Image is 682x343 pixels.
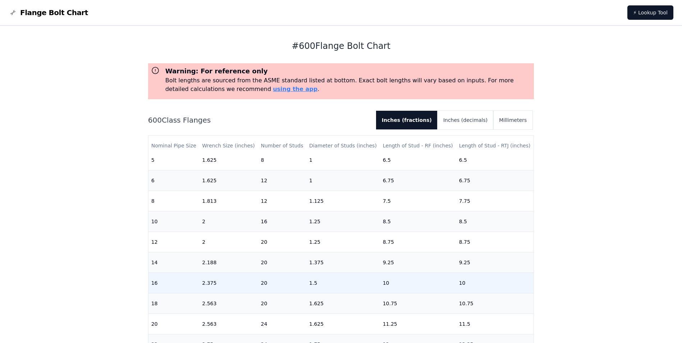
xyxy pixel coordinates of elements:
[9,8,88,18] a: Flange Bolt Chart LogoFlange Bolt Chart
[258,150,306,170] td: 8
[258,314,306,334] td: 24
[258,293,306,314] td: 20
[456,252,534,273] td: 9.25
[456,191,534,211] td: 7.75
[148,293,200,314] td: 18
[306,273,380,293] td: 1.5
[306,314,380,334] td: 1.625
[165,66,531,76] h3: Warning: For reference only
[306,170,380,191] td: 1
[199,191,258,211] td: 1.813
[148,136,200,156] th: Nominal Pipe Size
[273,86,317,92] a: using the app
[199,273,258,293] td: 2.375
[258,211,306,232] td: 16
[258,191,306,211] td: 12
[456,211,534,232] td: 8.5
[9,8,17,17] img: Flange Bolt Chart Logo
[306,232,380,252] td: 1.25
[148,40,534,52] h1: # 600 Flange Bolt Chart
[306,211,380,232] td: 1.25
[306,150,380,170] td: 1
[199,252,258,273] td: 2.188
[148,170,200,191] td: 6
[380,273,456,293] td: 10
[456,136,534,156] th: Length of Stud - RTJ (inches)
[20,8,88,18] span: Flange Bolt Chart
[258,252,306,273] td: 20
[456,273,534,293] td: 10
[306,136,380,156] th: Diameter of Studs (inches)
[148,150,200,170] td: 5
[148,115,370,125] h2: 600 Class Flanges
[456,232,534,252] td: 8.75
[380,314,456,334] td: 11.25
[380,232,456,252] td: 8.75
[493,111,532,129] button: Millimeters
[199,314,258,334] td: 2.563
[438,111,493,129] button: Inches (decimals)
[376,111,438,129] button: Inches (fractions)
[627,5,673,20] a: ⚡ Lookup Tool
[456,170,534,191] td: 6.75
[199,170,258,191] td: 1.625
[199,136,258,156] th: Wrench Size (inches)
[306,191,380,211] td: 1.125
[380,191,456,211] td: 7.5
[258,170,306,191] td: 12
[456,293,534,314] td: 10.75
[148,314,200,334] td: 20
[380,136,456,156] th: Length of Stud - RF (inches)
[199,232,258,252] td: 2
[258,273,306,293] td: 20
[380,211,456,232] td: 8.5
[148,211,200,232] td: 10
[258,136,306,156] th: Number of Studs
[456,314,534,334] td: 11.5
[148,273,200,293] td: 16
[380,293,456,314] td: 10.75
[456,150,534,170] td: 6.5
[380,252,456,273] td: 9.25
[165,76,531,93] p: Bolt lengths are sourced from the ASME standard listed at bottom. Exact bolt lengths will vary ba...
[258,232,306,252] td: 20
[148,252,200,273] td: 14
[380,170,456,191] td: 6.75
[199,293,258,314] td: 2.563
[148,232,200,252] td: 12
[199,211,258,232] td: 2
[148,191,200,211] td: 8
[306,293,380,314] td: 1.625
[306,252,380,273] td: 1.375
[380,150,456,170] td: 6.5
[199,150,258,170] td: 1.625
